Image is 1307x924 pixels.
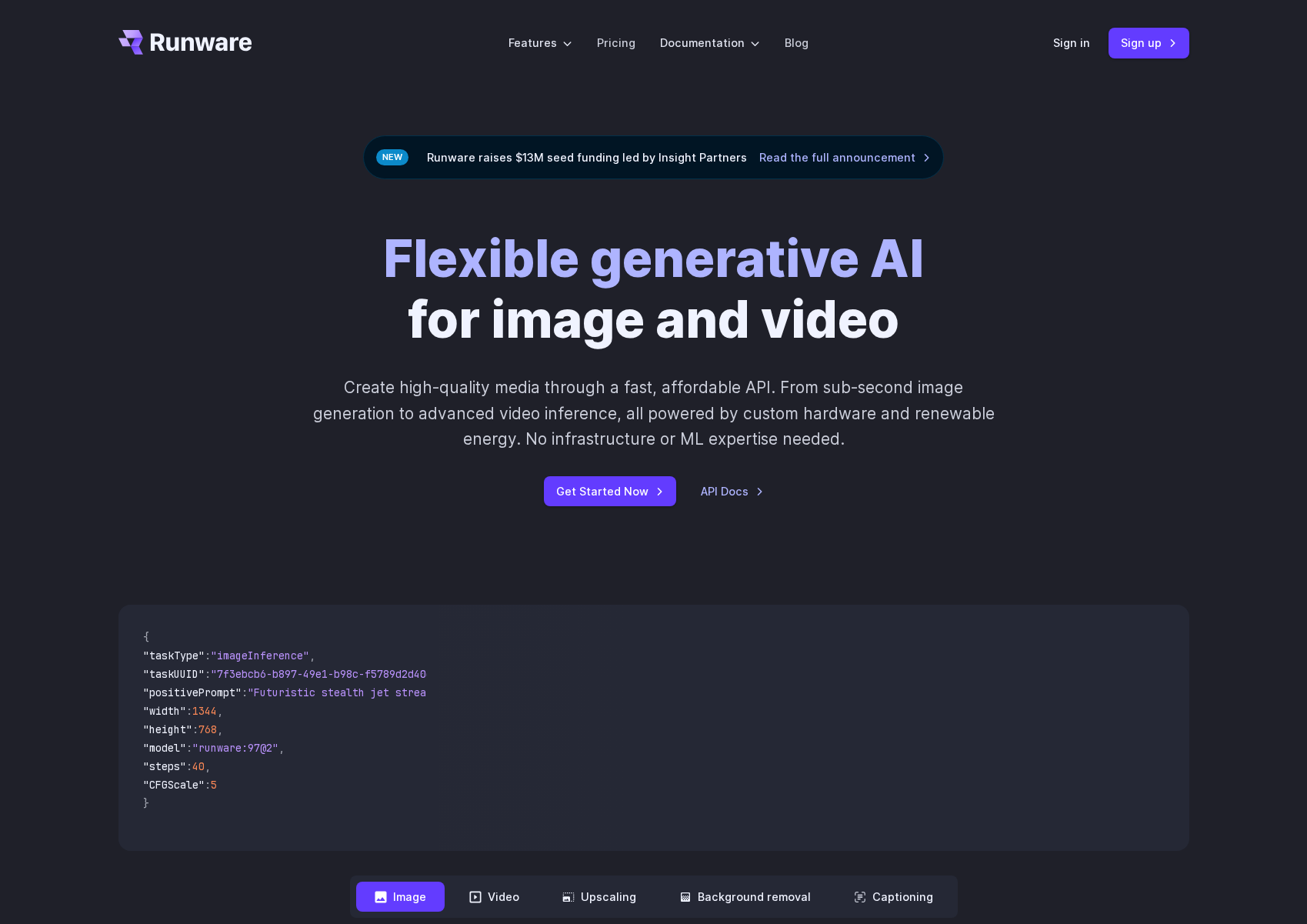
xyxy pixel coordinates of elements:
[186,741,192,755] span: :
[205,759,211,773] span: ,
[143,759,186,773] span: "steps"
[544,882,655,912] button: Upscaling
[186,704,192,718] span: :
[192,704,217,718] span: 1344
[211,649,309,662] span: "imageInference"
[205,649,211,662] span: :
[118,30,252,55] a: Go to /
[143,796,149,810] span: }
[759,148,931,166] a: Read the full announcement
[211,667,445,681] span: "7f3ebcb6-b897-49e1-b98c-f5789d2d40d7"
[383,228,924,289] strong: Flexible generative AI
[186,759,192,773] span: :
[508,34,572,52] label: Features
[309,649,315,662] span: ,
[143,667,205,681] span: "taskUUID"
[143,649,205,662] span: "taskType"
[143,778,205,792] span: "CFGScale"
[143,704,186,718] span: "width"
[1053,34,1090,52] a: Sign in
[363,135,944,179] div: Runware raises $13M seed funding led by Insight Partners
[835,882,952,912] button: Captioning
[143,685,242,699] span: "positivePrompt"
[242,685,248,699] span: :
[311,375,996,452] p: Create high-quality media through a fast, affordable API. From sub-second image generation to adv...
[1109,28,1189,58] a: Sign up
[192,722,198,736] span: :
[198,722,217,736] span: 768
[248,685,808,699] span: "Futuristic stealth jet streaking through a neon-lit cityscape with glowing purple exhaust"
[143,741,186,755] span: "model"
[143,722,192,736] span: "height"
[785,34,809,52] a: Blog
[383,228,924,350] h1: for image and video
[544,476,676,506] a: Get Started Now
[451,882,538,912] button: Video
[143,630,149,644] span: {
[701,482,764,500] a: API Docs
[211,778,217,792] span: 5
[278,741,285,755] span: ,
[205,667,211,681] span: :
[661,882,829,912] button: Background removal
[356,882,445,912] button: Image
[205,778,211,792] span: :
[192,759,205,773] span: 40
[192,741,278,755] span: "runware:97@2"
[660,34,760,52] label: Documentation
[217,722,223,736] span: ,
[597,34,635,52] a: Pricing
[217,704,223,718] span: ,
